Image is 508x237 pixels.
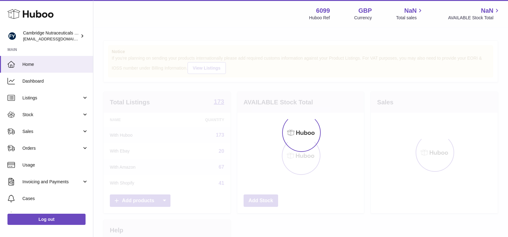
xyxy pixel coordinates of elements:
span: Usage [22,162,88,168]
span: AVAILABLE Stock Total [448,15,501,21]
span: NaN [404,7,417,15]
strong: GBP [358,7,372,15]
span: Cases [22,196,88,202]
span: [EMAIL_ADDRESS][DOMAIN_NAME] [23,36,91,41]
span: Dashboard [22,78,88,84]
div: Cambridge Nutraceuticals Ltd [23,30,79,42]
span: Sales [22,129,82,134]
strong: 6099 [316,7,330,15]
span: NaN [481,7,493,15]
span: Stock [22,112,82,118]
div: Huboo Ref [309,15,330,21]
a: NaN AVAILABLE Stock Total [448,7,501,21]
span: Listings [22,95,82,101]
span: Home [22,62,88,67]
span: Total sales [396,15,424,21]
a: Log out [7,214,86,225]
span: Orders [22,145,82,151]
div: Currency [354,15,372,21]
span: Invoicing and Payments [22,179,82,185]
a: NaN Total sales [396,7,424,21]
img: huboo@camnutra.com [7,31,17,41]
